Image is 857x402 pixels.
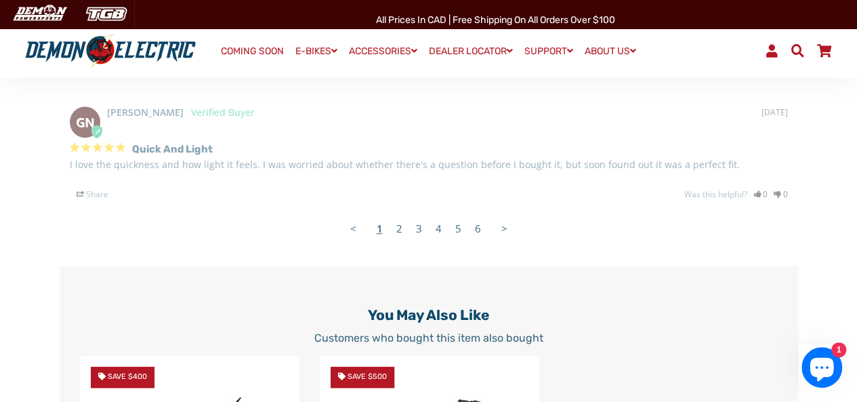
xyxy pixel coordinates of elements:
[370,215,390,242] a: Page 1
[774,188,787,201] i: 0
[409,215,429,242] a: Page 3
[495,215,514,242] a: Next page
[70,106,100,138] div: GN
[80,306,778,323] h2: You may also like
[348,372,387,381] span: Save $500
[70,158,788,172] p: I love the quickness and how light it feels. I was worried about whether there's a question befor...
[520,41,578,61] a: SUPPORT
[108,372,147,381] span: Save $400
[754,188,768,200] a: Rate review as helpful
[390,215,409,242] a: Page 2
[754,188,768,201] i: 0
[684,188,788,201] div: Was this helpful?
[132,141,213,157] h3: Quick and Light
[376,14,615,26] span: All Prices in CAD | Free shipping on all orders over $100
[107,106,184,119] strong: [PERSON_NAME]
[70,187,115,201] span: Share
[797,347,846,391] inbox-online-store-chat: Shopify online store chat
[216,42,289,61] a: COMING SOON
[80,330,778,346] p: Customers who bought this item also bought
[761,106,788,119] div: [DATE]
[580,41,641,61] a: ABOUT US
[424,41,518,61] a: DEALER LOCATOR
[448,215,468,242] a: Page 5
[68,138,126,158] span: 5-Star Rating Review
[468,215,488,242] a: Page 6
[79,3,134,25] img: TGB Canada
[774,188,787,200] a: Rate review as not helpful
[429,215,448,242] a: Page 4
[20,33,201,68] img: Demon Electric logo
[70,221,788,237] ul: Reviews Pagination
[7,3,72,25] img: Demon Electric
[291,41,342,61] a: E-BIKES
[344,41,422,61] a: ACCESSORIES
